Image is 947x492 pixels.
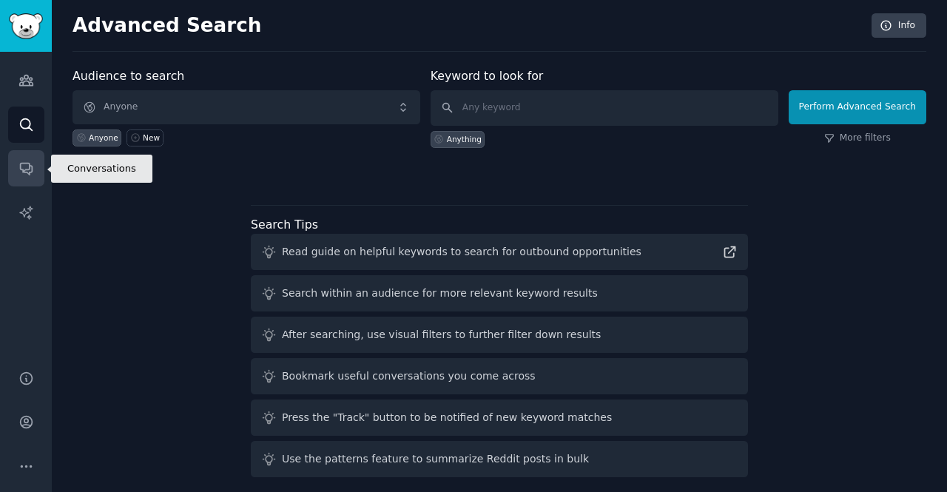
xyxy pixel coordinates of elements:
[251,218,318,232] label: Search Tips
[282,286,598,301] div: Search within an audience for more relevant keyword results
[73,14,863,38] h2: Advanced Search
[431,90,778,126] input: Any keyword
[9,13,43,39] img: GummySearch logo
[872,13,926,38] a: Info
[789,90,926,124] button: Perform Advanced Search
[127,129,163,146] a: New
[73,69,184,83] label: Audience to search
[143,132,160,143] div: New
[447,134,482,144] div: Anything
[282,368,536,384] div: Bookmark useful conversations you come across
[282,451,589,467] div: Use the patterns feature to summarize Reddit posts in bulk
[282,327,601,343] div: After searching, use visual filters to further filter down results
[89,132,118,143] div: Anyone
[282,244,641,260] div: Read guide on helpful keywords to search for outbound opportunities
[73,90,420,124] button: Anyone
[431,69,544,83] label: Keyword to look for
[824,132,891,145] a: More filters
[282,410,612,425] div: Press the "Track" button to be notified of new keyword matches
